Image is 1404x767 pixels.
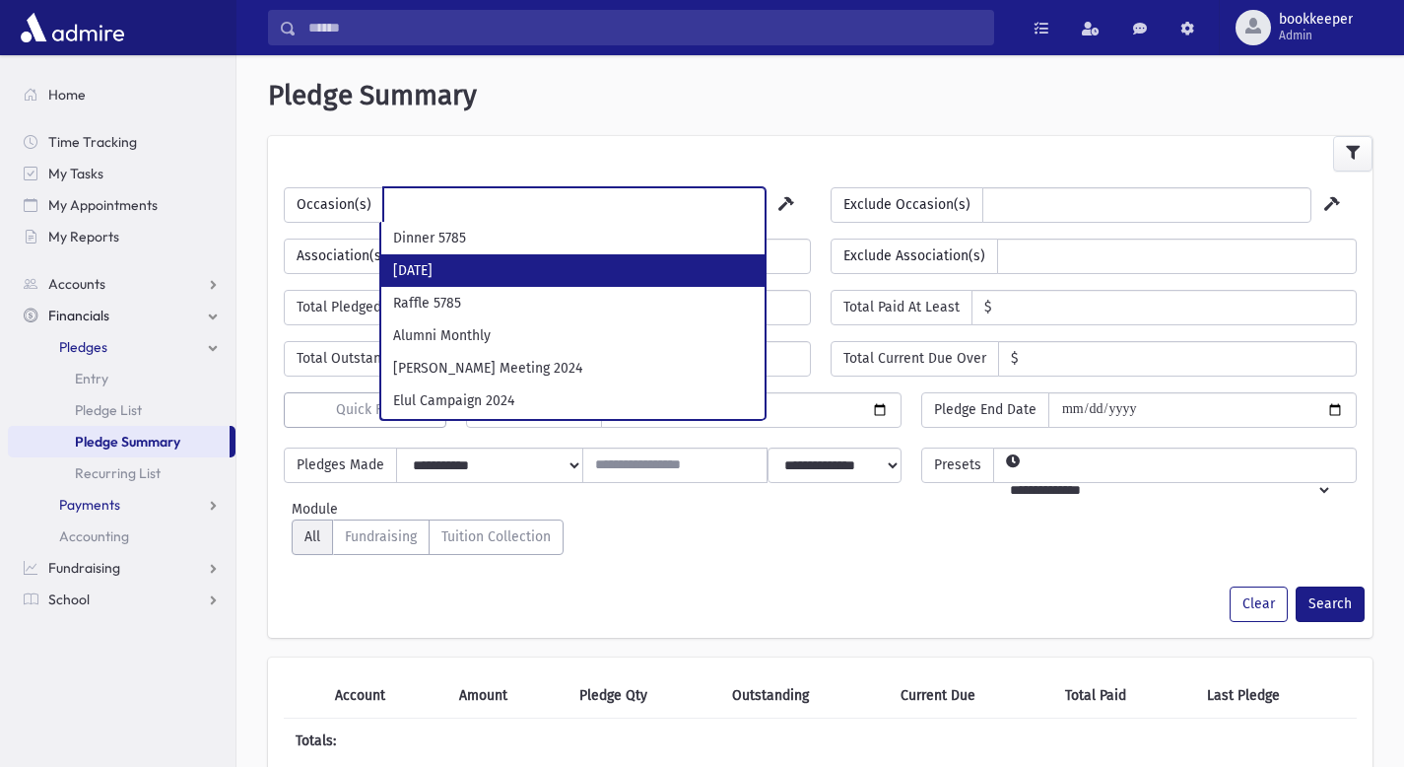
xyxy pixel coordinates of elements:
span: Occasion(s) [284,187,384,223]
button: Clear [1230,587,1288,622]
a: Time Tracking [8,126,235,158]
label: Tuition Collection [429,520,564,555]
th: Pledge Qty [568,673,721,719]
span: Recurring List [75,464,161,482]
span: Pledge List [75,401,142,419]
button: Quick Fill [284,392,446,428]
a: My Reports [8,221,235,252]
th: Amount [447,673,568,719]
span: Accounting [59,527,129,545]
span: Exclude Association(s) [831,239,998,274]
span: Accounts [48,275,105,293]
span: bookkeeper [1279,12,1353,28]
a: Pledge Summary [8,426,230,457]
span: Total Current Due Over [831,341,999,377]
span: Pledges Made [284,448,397,483]
span: Entry [75,370,108,387]
label: Fundraising [332,520,430,555]
li: Elul Campaign 2024 [381,384,765,417]
th: Total Paid [1053,673,1195,719]
th: Totals: [284,718,447,763]
span: $ [972,291,992,324]
span: Payments [59,496,120,514]
span: Total Outstanding Over [284,341,454,377]
span: My Appointments [48,196,158,214]
a: School [8,584,235,615]
label: Module [292,499,338,520]
span: Quick Fill [336,401,394,418]
span: Total Pledged At Least [284,290,449,325]
img: AdmirePro [16,8,129,47]
span: My Reports [48,228,119,245]
a: Financials [8,300,235,331]
span: Pledge Summary [75,433,180,451]
span: Total Paid At Least [831,290,972,325]
a: My Appointments [8,189,235,221]
th: Outstanding [720,673,889,719]
th: Last Pledge [1195,673,1357,719]
a: Pledge List [8,394,235,426]
span: School [48,591,90,608]
span: Admin [1279,28,1353,43]
a: Payments [8,489,235,521]
a: Pledges [8,331,235,363]
span: My Tasks [48,165,103,182]
div: Modules [292,520,564,563]
li: Raffle 5785 [381,287,765,319]
input: Search [297,10,993,45]
li: Dinner 5785 [381,222,765,254]
a: Recurring List [8,457,235,489]
label: All [292,520,333,555]
li: [PERSON_NAME] Meeting 2024 [381,352,765,384]
a: Entry [8,363,235,394]
li: Dinner 5784 [381,417,765,450]
th: Current Due [889,673,1053,719]
span: Pledge Summary [268,79,477,111]
button: Search [1296,587,1365,622]
span: Financials [48,307,109,324]
li: Alumni Monthly [381,319,765,352]
a: Accounts [8,268,235,300]
span: Presets [921,448,994,483]
span: Pledge End Date [921,392,1049,428]
th: Account [323,673,446,719]
a: Fundraising [8,552,235,584]
span: $ [999,342,1019,376]
span: Pledges [59,338,107,356]
li: [DATE] [381,254,765,287]
a: Home [8,79,235,110]
span: Home [48,86,86,104]
span: Association(s) [284,239,399,274]
span: Time Tracking [48,133,137,151]
span: Exclude Occasion(s) [831,187,983,223]
span: Fundraising [48,559,120,577]
a: My Tasks [8,158,235,189]
a: Accounting [8,521,235,552]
